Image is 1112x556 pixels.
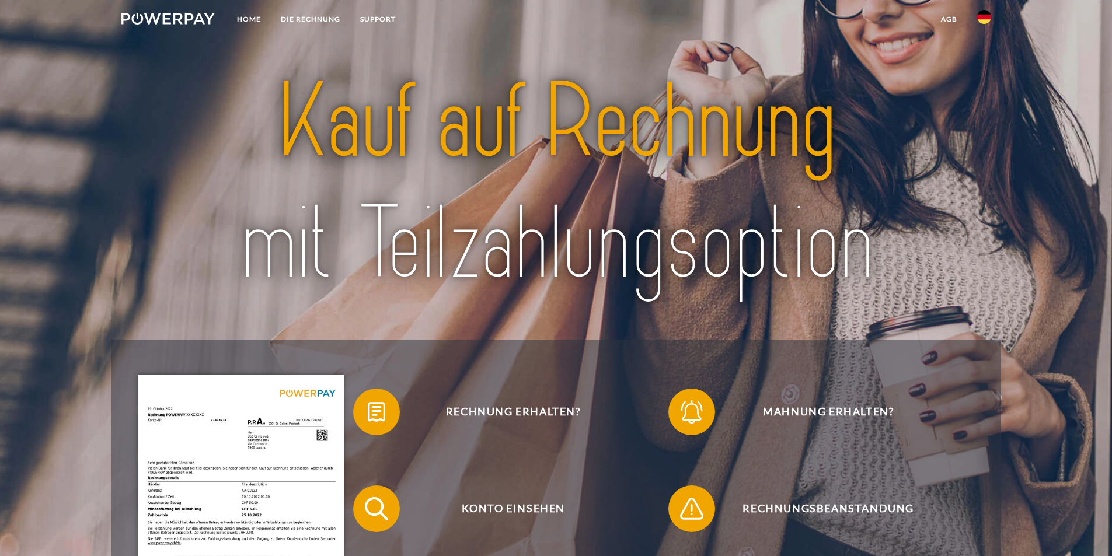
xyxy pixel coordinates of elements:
img: de [977,10,991,24]
button: Rechnungsbeanstandung [668,485,972,532]
img: qb_warning.svg [677,494,706,523]
span: Mahnung erhalten? [685,389,971,435]
img: title-powerpay_de.svg [164,55,948,311]
img: qb_search.svg [362,494,391,523]
img: qb_bell.svg [677,397,706,426]
a: DIE RECHNUNG [271,9,350,30]
button: Konto einsehen [353,485,657,532]
span: Rechnungsbeanstandung [685,485,971,532]
img: qb_bill.svg [362,397,391,426]
a: agb [931,9,967,30]
button: Rechnung erhalten? [353,389,657,435]
a: Home [227,9,271,30]
iframe: Schaltfläche zum Öffnen des Messaging-Fensters [1065,509,1103,547]
a: SUPPORT [350,9,406,30]
img: logo-powerpay-white.svg [121,13,215,25]
span: Konto einsehen [370,485,656,532]
button: Mahnung erhalten? [668,389,972,435]
span: Rechnung erhalten? [370,389,656,435]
